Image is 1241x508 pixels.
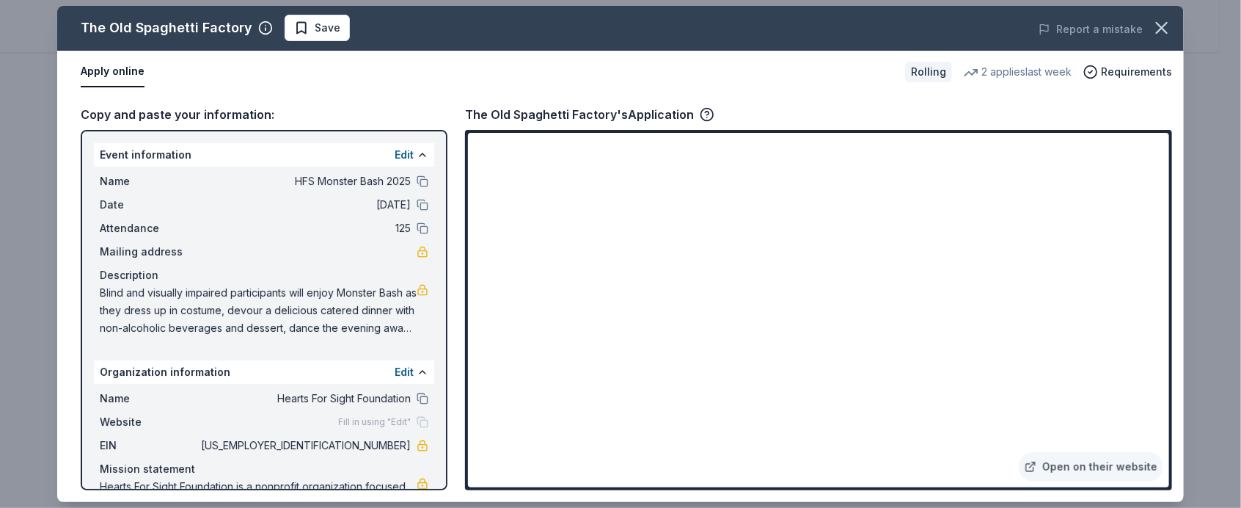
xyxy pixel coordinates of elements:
span: Blind and visually impaired participants will enjoy Monster Bash as they dress up in costume, dev... [100,284,417,337]
span: EIN [100,437,198,454]
div: Description [100,266,428,284]
span: Name [100,390,198,407]
span: 125 [198,219,411,237]
span: Mailing address [100,243,198,261]
span: Hearts For Sight Foundation [198,390,411,407]
div: Copy and paste your information: [81,105,447,124]
span: Website [100,413,198,431]
span: Name [100,173,198,190]
div: Event information [94,143,434,167]
button: Apply online [81,57,144,87]
button: Edit [395,363,414,381]
span: Save [315,19,340,37]
a: Open on their website [1019,452,1163,482]
div: Organization information [94,360,434,384]
div: 2 applies last week [964,63,1072,81]
span: Fill in using "Edit" [338,416,411,428]
span: Requirements [1101,63,1172,81]
span: Date [100,196,198,214]
span: HFS Monster Bash 2025 [198,173,411,190]
div: Rolling [905,62,952,82]
button: Report a mistake [1039,21,1143,38]
span: [DATE] [198,196,411,214]
span: [US_EMPLOYER_IDENTIFICATION_NUMBER] [198,437,411,454]
div: The Old Spaghetti Factory [81,16,252,40]
span: Attendance [100,219,198,237]
button: Edit [395,146,414,164]
div: The Old Spaghetti Factory's Application [465,105,714,124]
div: Mission statement [100,460,428,478]
button: Requirements [1083,63,1172,81]
button: Save [285,15,350,41]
